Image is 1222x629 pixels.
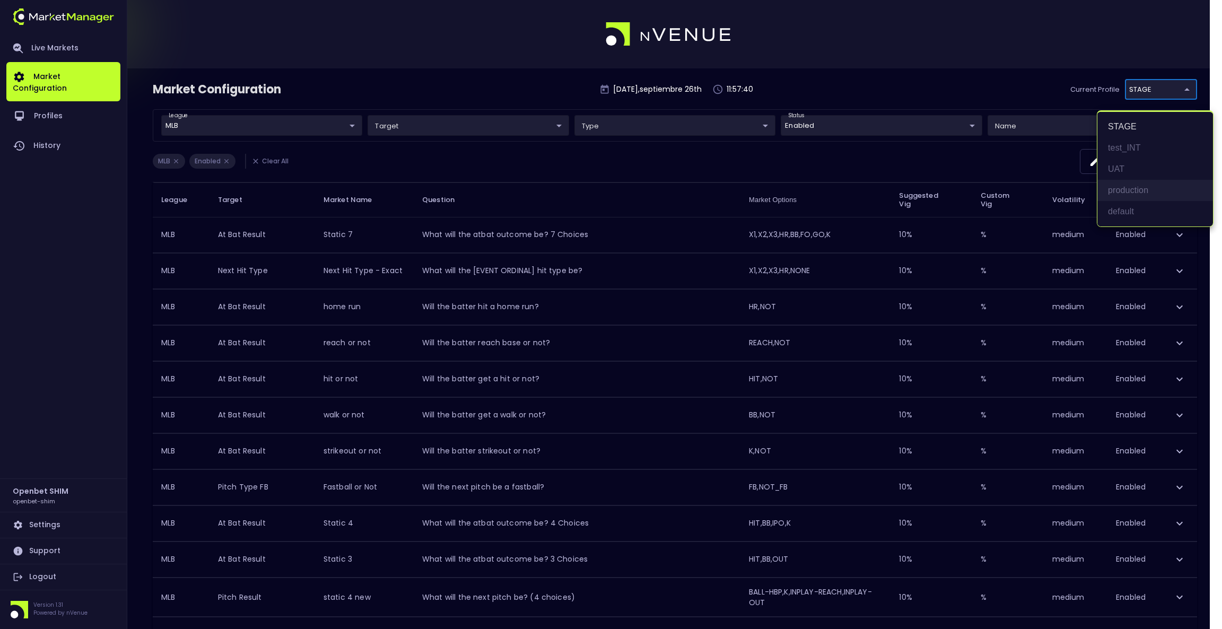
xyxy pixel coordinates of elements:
li: STAGE [1097,116,1213,137]
li: UAT [1097,159,1213,180]
li: default [1097,201,1213,222]
li: test_INT [1097,137,1213,159]
li: production [1097,180,1213,201]
ul: league [1097,112,1213,226]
